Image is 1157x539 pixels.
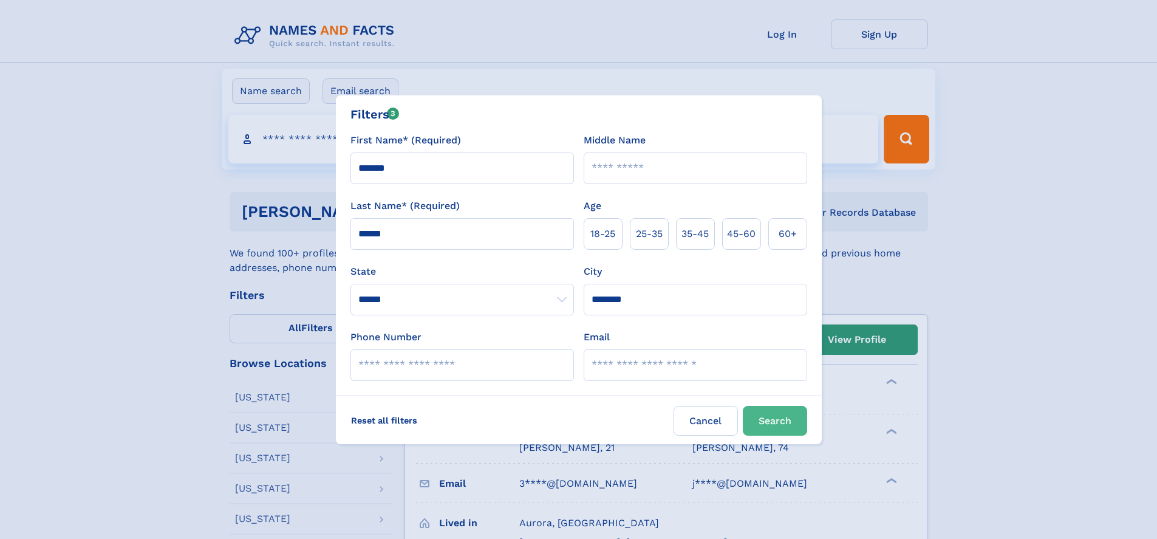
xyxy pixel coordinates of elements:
[350,133,461,148] label: First Name* (Required)
[584,133,646,148] label: Middle Name
[727,227,756,241] span: 45‑60
[350,199,460,213] label: Last Name* (Required)
[743,406,807,436] button: Search
[350,105,400,123] div: Filters
[590,227,615,241] span: 18‑25
[674,406,738,436] label: Cancel
[350,264,574,279] label: State
[636,227,663,241] span: 25‑35
[584,264,602,279] label: City
[779,227,797,241] span: 60+
[584,330,610,345] label: Email
[350,330,422,345] label: Phone Number
[681,227,709,241] span: 35‑45
[584,199,601,213] label: Age
[343,406,425,435] label: Reset all filters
